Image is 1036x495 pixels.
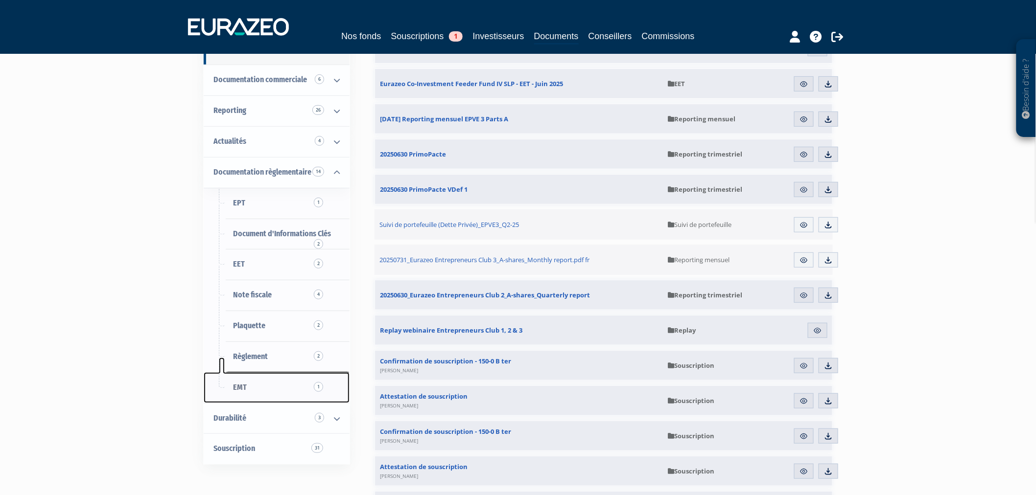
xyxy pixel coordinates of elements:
[213,444,255,453] span: Souscription
[800,115,808,124] img: eye.svg
[375,386,663,415] a: Attestation de souscription[PERSON_NAME]
[375,245,663,275] a: 20250731_Eurazeo Entrepreneurs Club 3_A-shares_Monthly report.pdf fr
[380,79,563,88] span: Eurazeo Co-Investment Feeder Fund IV SLP - EET - Juin 2025
[668,220,732,229] span: Suivi de portefeuille
[380,472,418,479] span: [PERSON_NAME]
[204,126,350,157] a: Actualités 4
[315,74,324,84] span: 6
[375,175,663,204] a: 20250630 PrimoPacte VDef 1
[233,290,272,299] span: Note fiscale
[824,221,833,229] img: download.svg
[800,467,808,476] img: eye.svg
[380,326,522,335] span: Replay webinaire Entrepreneurs Club 1, 2 & 3
[642,29,695,43] a: Commissions
[204,249,350,280] a: EET2
[668,467,714,475] span: Souscription
[314,290,323,299] span: 4
[375,315,663,345] a: Replay webinaire Entrepreneurs Club 1, 2 & 3
[204,372,350,403] a: EMT1
[800,150,808,159] img: eye.svg
[824,256,833,265] img: download.svg
[668,291,742,299] span: Reporting trimestriel
[204,188,350,219] a: EPT1
[375,69,663,98] a: Eurazeo Co-Investment Feeder Fund IV SLP - EET - Juin 2025
[380,392,468,409] span: Attestation de souscription
[824,115,833,124] img: download.svg
[204,280,350,311] a: Note fiscale4
[380,185,468,194] span: 20250630 PrimoPacte VDef 1
[204,219,350,249] a: Document d'Informations Clés2
[800,221,808,229] img: eye.svg
[449,31,463,42] span: 1
[204,341,350,372] a: Règlement2
[375,104,663,134] a: [DATE] Reporting mensuel EPVE 3 Parts A
[380,291,590,299] span: 20250630_Eurazeo Entrepreneurs Club 2_A-shares_Quarterly report
[380,427,511,445] span: Confirmation de souscription - 150-0 B ter
[314,351,323,361] span: 2
[315,413,324,423] span: 3
[314,198,323,207] span: 1
[391,29,463,43] a: Souscriptions1
[233,198,245,207] span: EPT
[233,321,265,330] span: Plaquette
[375,139,663,169] a: 20250630 PrimoPacte
[380,150,446,158] span: 20250630 PrimoPacte
[375,280,663,310] a: 20250630_Eurazeo Entrepreneurs Club 2_A-shares_Quarterly report
[800,185,808,194] img: eye.svg
[824,291,833,300] img: download.svg
[380,357,511,374] span: Confirmation de souscription - 150-0 B ter
[213,106,246,115] span: Reporting
[375,351,663,380] a: Confirmation de souscription - 150-0 B ter[PERSON_NAME]
[314,239,323,249] span: 2
[380,462,468,480] span: Attestation de souscription
[233,382,247,392] span: EMT
[311,443,323,453] span: 31
[204,403,350,434] a: Durabilité 3
[233,229,331,238] span: Document d'Informations Clés
[800,432,808,441] img: eye.svg
[824,467,833,476] img: download.svg
[824,397,833,405] img: download.svg
[800,361,808,370] img: eye.svg
[668,396,714,405] span: Souscription
[1021,45,1032,133] p: Besoin d'aide ?
[314,320,323,330] span: 2
[204,433,350,464] a: Souscription31
[668,114,735,123] span: Reporting mensuel
[824,432,833,441] img: download.svg
[375,421,663,450] a: Confirmation de souscription - 150-0 B ter[PERSON_NAME]
[800,291,808,300] img: eye.svg
[213,413,246,423] span: Durabilité
[472,29,524,43] a: Investisseurs
[233,352,268,361] span: Règlement
[341,29,381,43] a: Nos fonds
[233,259,245,269] span: EET
[800,397,808,405] img: eye.svg
[668,361,714,370] span: Souscription
[315,136,324,146] span: 4
[375,456,663,486] a: Attestation de souscription[PERSON_NAME]
[213,75,307,84] span: Documentation commerciale
[824,150,833,159] img: download.svg
[380,437,418,444] span: [PERSON_NAME]
[800,80,808,89] img: eye.svg
[204,65,350,95] a: Documentation commerciale 6
[824,361,833,370] img: download.svg
[824,80,833,89] img: download.svg
[213,136,246,146] span: Actualités
[188,18,289,36] img: 1732889491-logotype_eurazeo_blanc_rvb.png
[312,105,324,115] span: 26
[204,157,350,188] a: Documentation règlementaire 14
[668,185,742,194] span: Reporting trimestriel
[800,256,808,265] img: eye.svg
[668,255,730,264] span: Reporting mensuel
[534,29,579,45] a: Documents
[668,431,714,440] span: Souscription
[204,311,350,341] a: Plaquette2
[379,220,519,229] span: Suivi de portefeuille (Dette Privée)_EPVE3_Q2-25
[668,326,696,335] span: Replay
[668,150,742,158] span: Reporting trimestriel
[379,255,589,264] span: 20250731_Eurazeo Entrepreneurs Club 3_A-shares_Monthly report.pdf fr
[589,29,632,43] a: Conseillers
[380,367,418,374] span: [PERSON_NAME]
